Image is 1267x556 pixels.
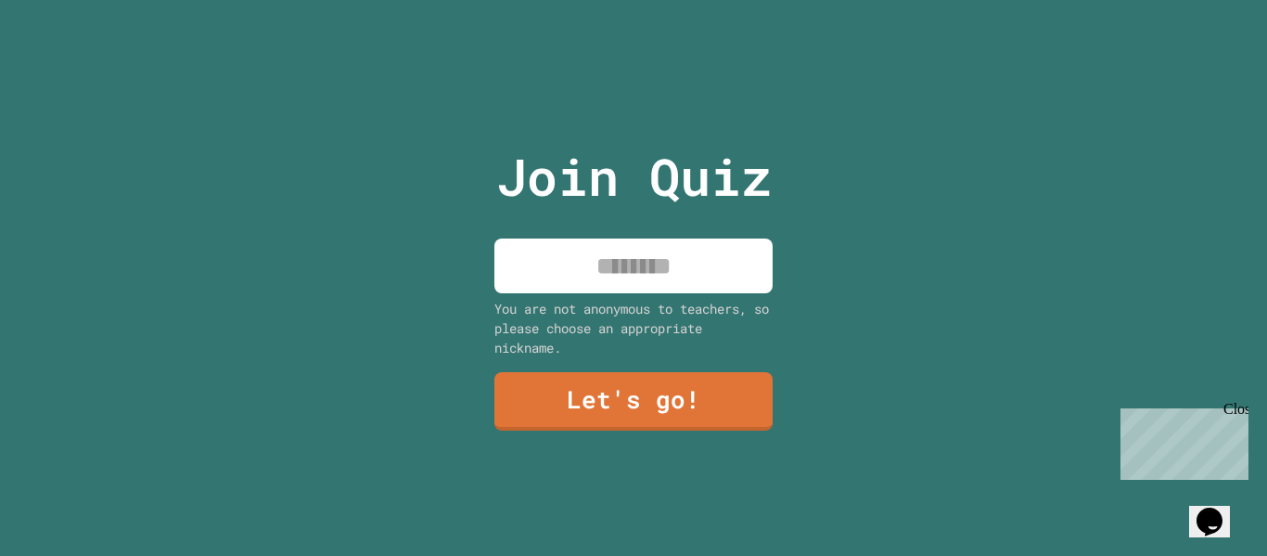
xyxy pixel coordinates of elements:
div: Chat with us now!Close [7,7,128,118]
p: Join Quiz [496,138,772,215]
iframe: chat widget [1113,401,1248,480]
div: You are not anonymous to teachers, so please choose an appropriate nickname. [494,299,773,357]
a: Let's go! [494,372,773,431]
iframe: chat widget [1189,482,1248,537]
